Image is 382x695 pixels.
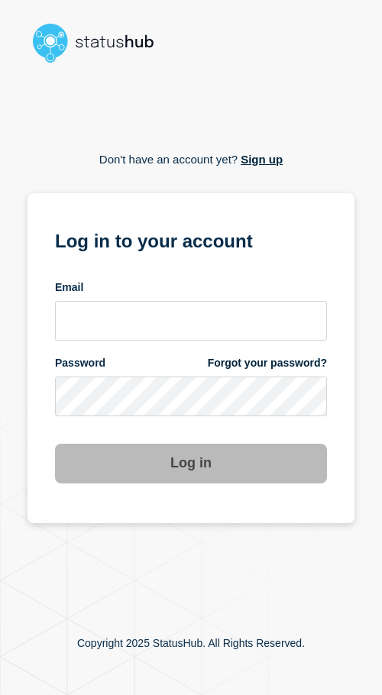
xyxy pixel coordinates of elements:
[28,18,173,67] img: StatusHub logo
[77,637,305,649] p: Copyright 2025 StatusHub. All Rights Reserved.
[55,301,327,341] input: email input
[55,356,105,370] span: Password
[238,153,283,166] a: Sign up
[55,444,327,483] button: Log in
[55,280,83,295] span: Email
[208,356,327,370] a: Forgot your password?
[99,141,283,178] p: Don't have an account yet?
[55,377,327,416] input: password input
[55,225,327,254] h1: Log in to your account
